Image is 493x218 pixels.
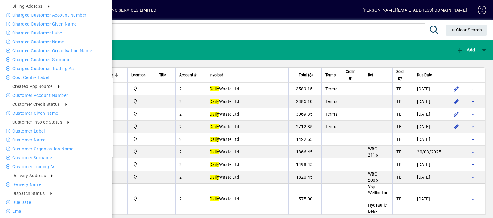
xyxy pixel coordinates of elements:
span: Billing address [12,4,43,9]
span: Customer Invoice Status [12,120,62,125]
span: Created App Source [12,84,53,89]
span: Dispatch Status [12,191,45,196]
span: Customer credit status [12,102,60,107]
span: Delivery address [12,173,46,178]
